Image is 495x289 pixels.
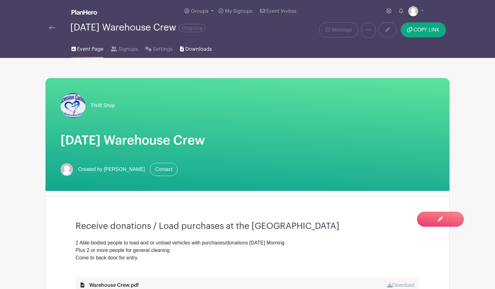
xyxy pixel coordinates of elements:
[319,22,359,37] a: Message
[76,221,419,232] h3: Receive donations / Load purchases at the [GEOGRAPHIC_DATA]
[225,9,252,14] span: My Signups
[387,282,414,288] a: Download
[78,166,145,173] span: Created by [PERSON_NAME]
[414,27,439,32] span: COPY LINK
[81,282,139,289] div: Warehouse Crew.pdf
[145,38,173,58] a: Settings
[111,38,138,58] a: Signups
[70,22,205,33] div: [DATE] Warehouse Crew
[180,38,212,58] a: Downloads
[119,45,138,53] span: Signups
[77,45,103,53] span: Event Page
[266,9,297,14] span: Event Invites
[61,133,434,148] h1: [DATE] Warehouse Crew
[191,9,208,14] span: Groups
[76,239,419,262] div: 2 Able-bodied people to load and or unload vehicles with purchases/donations [DATE] Morning Plus ...
[332,26,352,34] span: Message
[61,163,73,176] img: default-ce2991bfa6775e67f084385cd625a349d9dcbb7a52a09fb2fda1e96e2d18dcdb.png
[150,163,178,176] a: Contact
[91,102,115,109] span: Thrift Shop
[401,22,446,37] button: COPY LINK
[179,24,205,32] span: Ongoing
[185,45,212,53] span: Downloads
[408,6,418,16] img: default-ce2991bfa6775e67f084385cd625a349d9dcbb7a52a09fb2fda1e96e2d18dcdb.png
[49,26,55,30] img: back-arrow-29a5d9b10d5bd6ae65dc969a981735edf675c4d7a1fe02e03b50dbd4ba3cdb55.svg
[71,10,97,15] img: logo_white-6c42ec7e38ccf1d336a20a19083b03d10ae64f83f12c07503d8b9e83406b4c7d.svg
[61,93,86,118] img: .AscensionLogo002.png
[71,38,103,58] a: Event Page
[153,45,173,53] span: Settings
